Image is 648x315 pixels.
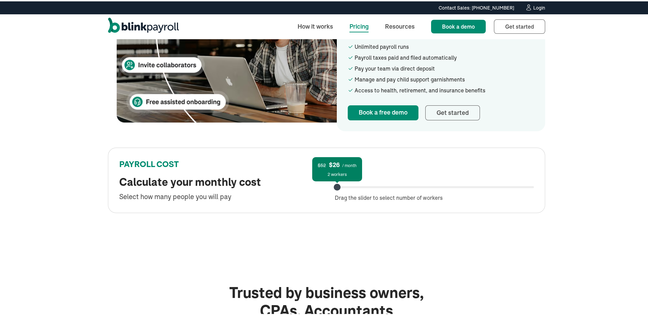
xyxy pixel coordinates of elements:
span: $52 [318,161,326,167]
a: Get started [425,104,480,119]
div: Manage and pay child support garnishments [355,74,534,82]
h2: Calculate your monthly cost [119,175,318,187]
div: Access to health, retirement, and insurance benefits [355,85,534,93]
a: Book a free demo [348,104,418,119]
a: Login [525,3,545,10]
div: Login [533,4,545,9]
span: / month [342,162,357,167]
div: 2 workers [328,170,347,177]
span: $26 [329,160,340,167]
span: Get started [505,22,534,29]
div: Payroll taxes paid and filed automatically [355,52,534,60]
a: Book a demo [431,18,486,32]
div: Drag the slider to select number of workers [335,192,534,200]
div: PAYROLL COST [119,157,318,169]
a: Get started [494,18,545,32]
a: How it works [292,18,339,32]
a: Resources [380,18,420,32]
span: Book a demo [442,22,475,29]
a: Pricing [344,18,374,32]
a: home [108,16,179,34]
div: Contact Sales: [PHONE_NUMBER] [439,3,514,10]
div: Select how many people you will pay [119,190,318,200]
div: Pay your team via direct deposit [355,63,534,71]
div: Unlimited payroll runs [355,41,534,49]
